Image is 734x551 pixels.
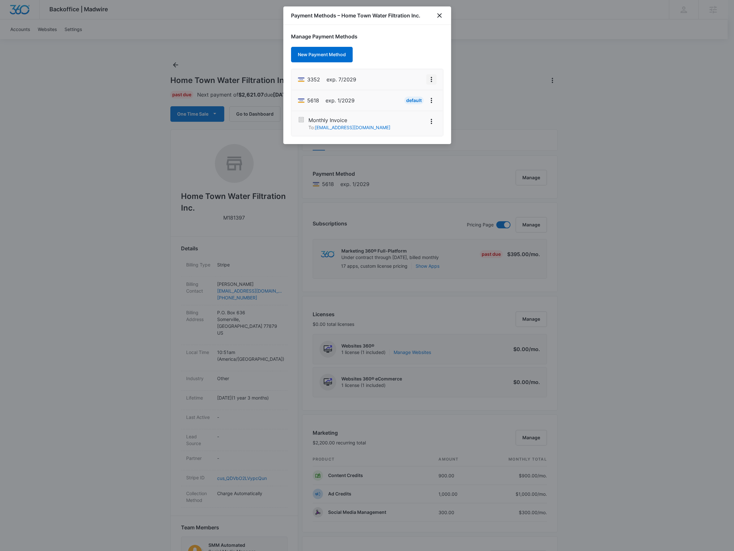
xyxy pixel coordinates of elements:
div: Default [404,97,424,104]
button: close [436,12,443,19]
button: View More [426,116,437,127]
span: exp. 1/2029 [326,97,355,104]
button: View More [426,74,437,85]
a: [EMAIL_ADDRESS][DOMAIN_NAME] [315,125,390,130]
p: To: [308,124,390,131]
button: View More [426,95,437,106]
span: Visa ending with [307,76,320,83]
button: New Payment Method [291,47,353,62]
span: exp. 7/2029 [327,76,356,83]
h1: Payment Methods – Home Town Water Filtration Inc. [291,12,420,19]
p: Monthly Invoice [308,116,390,124]
h1: Manage Payment Methods [291,33,443,40]
span: Visa ending with [307,97,319,104]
